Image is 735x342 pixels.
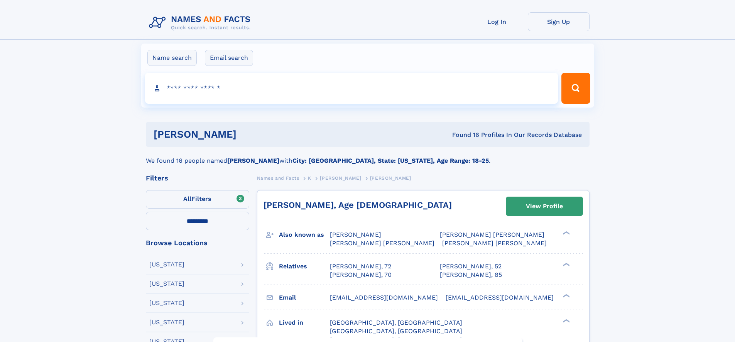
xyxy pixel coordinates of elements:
[279,228,330,241] h3: Also known as
[279,291,330,304] h3: Email
[264,200,452,210] a: [PERSON_NAME], Age [DEMOGRAPHIC_DATA]
[330,231,381,238] span: [PERSON_NAME]
[292,157,489,164] b: City: [GEOGRAPHIC_DATA], State: [US_STATE], Age Range: 18-25
[344,131,582,139] div: Found 16 Profiles In Our Records Database
[330,271,392,279] a: [PERSON_NAME], 70
[149,281,184,287] div: [US_STATE]
[561,73,590,104] button: Search Button
[145,73,558,104] input: search input
[330,262,391,271] a: [PERSON_NAME], 72
[146,190,249,209] label: Filters
[320,173,361,183] a: [PERSON_NAME]
[446,294,554,301] span: [EMAIL_ADDRESS][DOMAIN_NAME]
[146,12,257,33] img: Logo Names and Facts
[370,175,411,181] span: [PERSON_NAME]
[205,50,253,66] label: Email search
[330,327,462,335] span: [GEOGRAPHIC_DATA], [GEOGRAPHIC_DATA]
[561,318,570,323] div: ❯
[147,50,197,66] label: Name search
[146,147,590,165] div: We found 16 people named with .
[154,130,345,139] h1: [PERSON_NAME]
[279,260,330,273] h3: Relatives
[279,316,330,329] h3: Lived in
[440,231,544,238] span: [PERSON_NAME] [PERSON_NAME]
[183,195,191,202] span: All
[561,262,570,267] div: ❯
[308,175,311,181] span: K
[440,262,502,271] a: [PERSON_NAME], 52
[330,239,434,247] span: [PERSON_NAME] [PERSON_NAME]
[506,197,583,216] a: View Profile
[149,319,184,325] div: [US_STATE]
[526,197,563,215] div: View Profile
[330,319,462,326] span: [GEOGRAPHIC_DATA], [GEOGRAPHIC_DATA]
[330,294,438,301] span: [EMAIL_ADDRESS][DOMAIN_NAME]
[528,12,590,31] a: Sign Up
[149,300,184,306] div: [US_STATE]
[257,173,299,183] a: Names and Facts
[442,239,547,247] span: [PERSON_NAME] [PERSON_NAME]
[466,12,528,31] a: Log In
[308,173,311,183] a: K
[561,293,570,298] div: ❯
[320,175,361,181] span: [PERSON_NAME]
[146,175,249,182] div: Filters
[227,157,279,164] b: [PERSON_NAME]
[440,271,502,279] a: [PERSON_NAME], 85
[149,261,184,268] div: [US_STATE]
[146,239,249,246] div: Browse Locations
[561,231,570,236] div: ❯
